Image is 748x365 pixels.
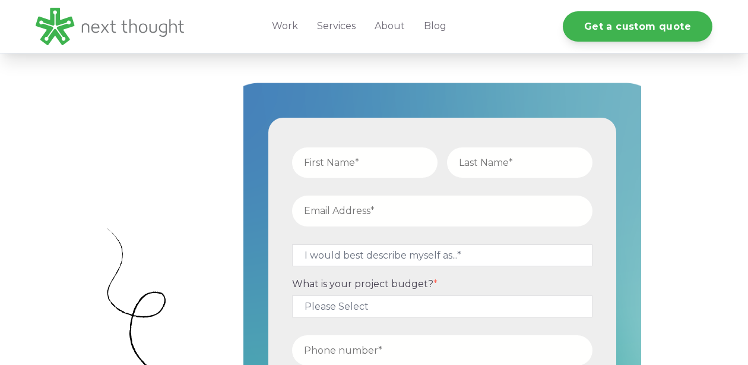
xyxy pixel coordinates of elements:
a: Get a custom quote [563,11,712,42]
input: Email Address* [292,196,592,226]
input: Last Name* [447,147,592,178]
input: First Name* [292,147,438,178]
span: What is your project budget? [292,278,433,290]
img: LG - NextThought Logo [36,8,184,45]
